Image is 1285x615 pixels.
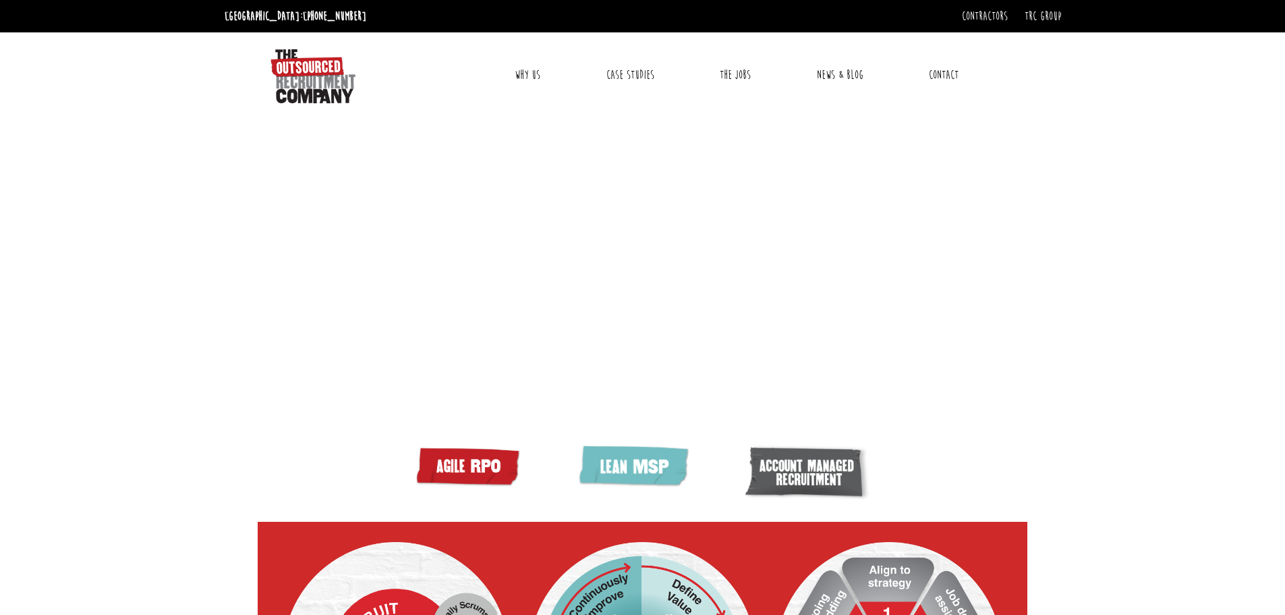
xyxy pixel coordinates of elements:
a: Case Studies [596,58,664,92]
a: [PHONE_NUMBER] [303,9,366,24]
a: Contact [919,58,969,92]
a: Why Us [505,58,550,92]
img: Agile RPO [413,444,527,489]
a: The Jobs [710,58,761,92]
li: [GEOGRAPHIC_DATA]: [221,5,370,27]
a: TRC Group [1025,9,1061,24]
a: News & Blog [807,58,874,92]
a: Contractors [962,9,1008,24]
img: Account managed recruitment [744,444,872,503]
img: lean MSP [575,444,696,491]
img: The Outsourced Recruitment Company [270,49,355,103]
